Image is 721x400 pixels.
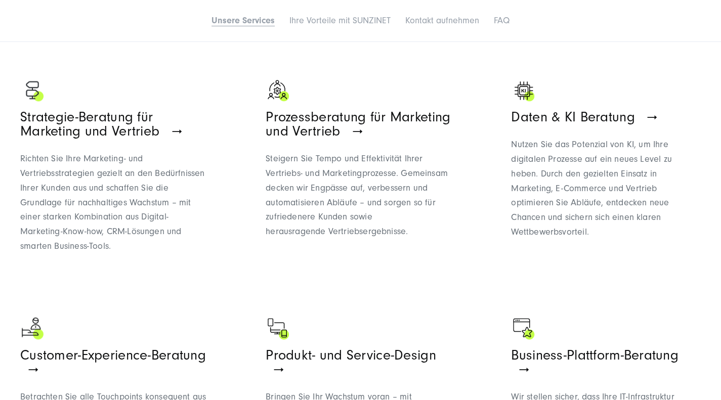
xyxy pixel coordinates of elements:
a: Kontakt aufnehmen [405,15,479,26]
img: Symbol welches drei Personen zeigt und in der Mitte ein Zahnrad als Zeichen für Zusammenarbeit - ... [266,78,291,103]
a: Ihre Vorteile mit SUNZINET [289,15,391,26]
span: Produkt- und Service-Design [266,347,436,363]
a: Wegweiser in zwei verschiedene Richtungen als Zeichen für viele Möglichkeiten - Digitalstrategie ... [20,78,210,273]
a: Symbol eines Mikrochips mit den Buchstaben ‚KI‘ in der Mitte, die für ‚Künstliche Intelligenz‘ st... [511,78,701,273]
p: Nutzen Sie das Potenzial von KI, um Ihre digitalen Prozesse auf ein neues Level zu heben. Durch d... [511,138,701,240]
img: Eine Hand und eine Person als Zeichen für guten Umgang mit Menschen - - Digitalstrategie Beratung... [20,316,46,341]
span: Daten & KI Beratung [511,109,634,125]
span: Prozessberatung für Marketing und Vertrieb [266,109,450,139]
span: Strategie-Beratung für Marketing und Vertrieb [20,109,159,139]
a: FAQ [494,15,510,26]
span: Business-Plattform-Beratung [511,347,678,363]
img: Symbol eines Mikrochips mit den Buchstaben ‚KI‘ in der Mitte, die für ‚Künstliche Intelligenz‘ st... [511,78,536,103]
img: Wegweiser in zwei verschiedene Richtungen als Zeichen für viele Möglichkeiten - Digitalstrategie ... [20,78,46,103]
span: Customer-Experience-Beratung [20,347,206,363]
p: Richten Sie Ihre Marketing- und Vertriebsstrategien gezielt an den Bedürfnissen Ihrer Kunden aus ... [20,152,210,254]
img: Ein Bildschirm mit zwei Handys als Zeichen für Produkt & Service Design - Digitalstrategie Beratu... [266,316,291,341]
img: Browser mit einem Stern - Digitalstrategie Beratung von SUNZINET [511,316,536,341]
a: Unsere Services [211,15,275,26]
p: Steigern Sie Tempo und Effektivität Ihrer Vertriebs- und Marketingprozesse. Gemeinsam decken wir ... [266,152,455,239]
a: Symbol welches drei Personen zeigt und in der Mitte ein Zahnrad als Zeichen für Zusammenarbeit - ... [266,78,455,273]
